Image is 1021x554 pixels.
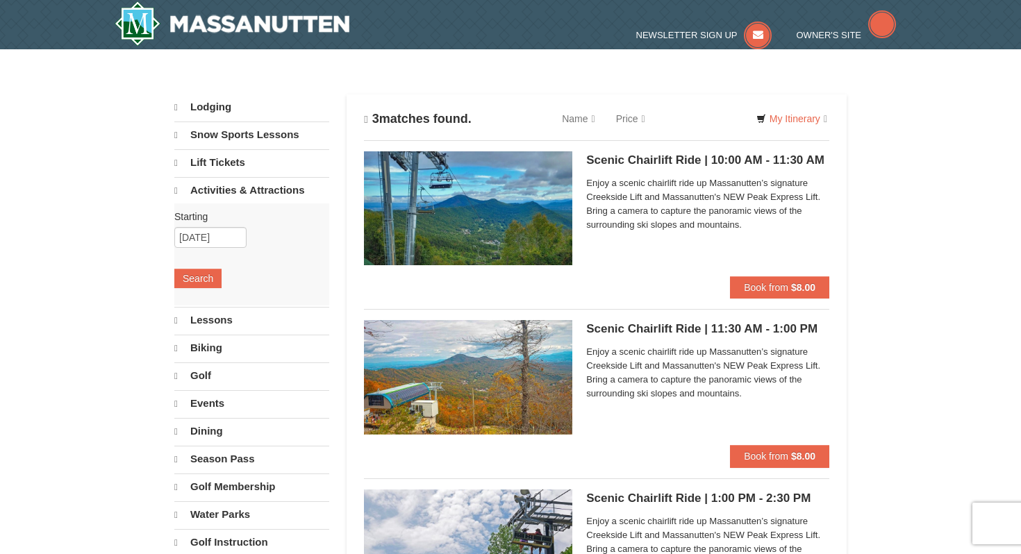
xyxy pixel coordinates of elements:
[115,1,349,46] img: Massanutten Resort Logo
[174,446,329,472] a: Season Pass
[586,153,829,167] h5: Scenic Chairlift Ride | 10:00 AM - 11:30 AM
[586,322,829,336] h5: Scenic Chairlift Ride | 11:30 AM - 1:00 PM
[744,451,788,462] span: Book from
[636,30,738,40] span: Newsletter Sign Up
[606,105,656,133] a: Price
[791,451,815,462] strong: $8.00
[174,418,329,444] a: Dining
[174,149,329,176] a: Lift Tickets
[364,151,572,265] img: 24896431-1-a2e2611b.jpg
[744,282,788,293] span: Book from
[364,320,572,434] img: 24896431-13-a88f1aaf.jpg
[730,276,829,299] button: Book from $8.00
[174,269,222,288] button: Search
[174,362,329,389] a: Golf
[791,282,815,293] strong: $8.00
[730,445,829,467] button: Book from $8.00
[174,94,329,120] a: Lodging
[174,390,329,417] a: Events
[747,108,836,129] a: My Itinerary
[174,335,329,361] a: Biking
[115,1,349,46] a: Massanutten Resort
[586,176,829,232] span: Enjoy a scenic chairlift ride up Massanutten’s signature Creekside Lift and Massanutten's NEW Pea...
[797,30,897,40] a: Owner's Site
[797,30,862,40] span: Owner's Site
[636,30,772,40] a: Newsletter Sign Up
[174,177,329,203] a: Activities & Attractions
[174,210,319,224] label: Starting
[586,345,829,401] span: Enjoy a scenic chairlift ride up Massanutten’s signature Creekside Lift and Massanutten's NEW Pea...
[174,307,329,333] a: Lessons
[174,121,329,148] a: Snow Sports Lessons
[586,492,829,505] h5: Scenic Chairlift Ride | 1:00 PM - 2:30 PM
[174,473,329,500] a: Golf Membership
[174,501,329,528] a: Water Parks
[551,105,605,133] a: Name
